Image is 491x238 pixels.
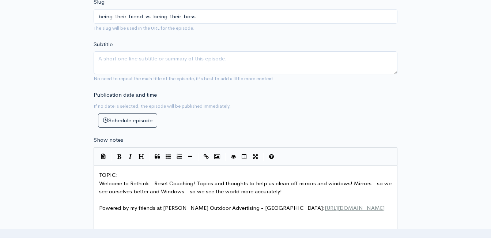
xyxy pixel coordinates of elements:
[263,153,264,161] i: |
[149,153,150,161] i: |
[185,151,196,162] button: Insert Horizontal Line
[266,151,277,162] button: Markdown Guide
[94,25,194,31] small: The slug will be used in the URL for the episode.
[94,91,157,99] label: Publication date and time
[198,153,199,161] i: |
[228,151,239,162] button: Toggle Preview
[250,151,261,162] button: Toggle Fullscreen
[239,151,250,162] button: Toggle Side by Side
[163,151,174,162] button: Generic List
[94,75,275,82] small: No need to repeat the main title of the episode, it's best to add a little more context.
[152,151,163,162] button: Quote
[94,103,231,109] small: If no date is selected, the episode will be published immediately.
[201,151,212,162] button: Create Link
[98,151,109,162] button: Insert Show Notes Template
[174,151,185,162] button: Numbered List
[99,171,118,178] span: TOPIC:
[94,136,123,144] label: Show notes
[99,180,393,195] span: Welcome to Rethink - Reset Coaching! Topics and thoughts to help us clean off mirrors and windows...
[94,9,397,24] input: title-of-episode
[114,151,125,162] button: Bold
[125,151,136,162] button: Italic
[136,151,147,162] button: Heading
[94,40,113,49] label: Subtitle
[225,153,226,161] i: |
[212,151,223,162] button: Insert Image
[111,153,112,161] i: |
[98,113,157,128] button: Schedule episode
[325,204,385,211] span: [URL][DOMAIN_NAME]
[99,204,385,211] span: Powered by my friends at [PERSON_NAME] Outdoor Advertising - [GEOGRAPHIC_DATA]:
